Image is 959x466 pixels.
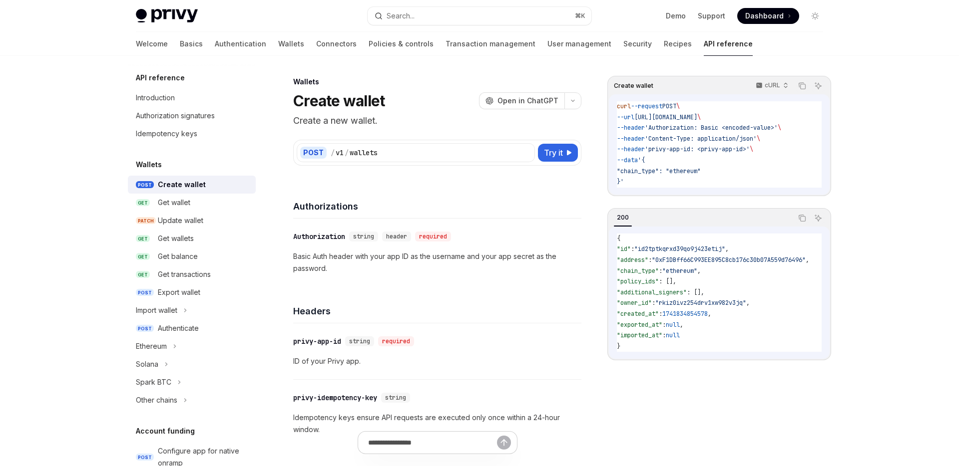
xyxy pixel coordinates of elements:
button: Copy the contents from the code block [796,212,809,225]
h4: Authorizations [293,200,581,213]
h5: API reference [136,72,185,84]
button: Spark BTC [128,373,256,391]
span: , [680,321,683,329]
span: "chain_type" [617,267,659,275]
span: 'Authorization: Basic <encoded-value>' [645,124,778,132]
div: Get balance [158,250,198,262]
a: GETGet balance [128,247,256,265]
div: / [345,148,349,158]
span: POST [662,102,676,110]
a: Welcome [136,32,168,56]
div: Ethereum [136,340,167,352]
span: : [], [659,277,676,285]
div: privy-idempotency-key [293,393,377,403]
span: null [666,331,680,339]
div: Authorization [293,232,345,241]
button: Try it [538,144,578,162]
div: Get wallet [158,197,190,209]
span: Open in ChatGPT [497,96,558,106]
span: 'Content-Type: application/json' [645,135,757,143]
a: Transaction management [446,32,535,56]
span: --url [617,113,634,121]
span: "created_at" [617,310,659,318]
span: "imported_at" [617,331,662,339]
a: GETGet wallet [128,194,256,212]
span: 'privy-app-id: <privy-app-id>' [645,145,750,153]
a: Idempotency keys [128,125,256,143]
button: Other chains [128,391,256,409]
span: 1741834854578 [662,310,708,318]
a: POSTCreate wallet [128,176,256,194]
span: GET [136,253,150,260]
div: Get wallets [158,233,194,244]
span: POST [136,325,154,332]
button: Toggle dark mode [807,8,823,24]
h4: Headers [293,304,581,318]
a: Support [698,11,725,21]
span: Try it [544,147,563,159]
input: Ask a question... [368,432,497,454]
span: --header [617,145,645,153]
span: Create wallet [614,82,653,90]
span: string [349,337,370,345]
div: privy-app-id [293,336,341,346]
span: : [659,310,662,318]
a: Recipes [664,32,692,56]
span: POST [136,181,154,189]
span: Dashboard [745,11,784,21]
button: Solana [128,355,256,373]
div: Create wallet [158,179,206,191]
a: Introduction [128,89,256,107]
a: PATCHUpdate wallet [128,212,256,230]
a: Wallets [278,32,304,56]
p: Basic Auth header with your app ID as the username and your app secret as the password. [293,250,581,274]
button: Send message [497,436,511,450]
span: POST [136,454,154,461]
span: : [662,321,666,329]
a: Security [623,32,652,56]
div: POST [300,147,327,159]
div: wallets [350,148,378,158]
span: "id" [617,245,631,253]
span: "exported_at" [617,321,662,329]
div: Solana [136,358,158,370]
p: Idempotency keys ensure API requests are executed only once within a 24-hour window. [293,412,581,436]
a: Authentication [215,32,266,56]
button: Open in ChatGPT [479,92,564,109]
span: '{ [638,156,645,164]
span: GET [136,235,150,242]
div: Authenticate [158,322,199,334]
p: cURL [765,81,780,89]
span: \ [750,145,753,153]
span: string [353,233,374,240]
p: Create a new wallet. [293,114,581,128]
span: --header [617,124,645,132]
span: header [386,233,407,240]
span: } [617,342,620,350]
span: curl [617,102,631,110]
span: \ [778,124,781,132]
span: "chain_type": "ethereum" [617,167,701,175]
span: : [659,267,662,275]
div: 200 [614,212,632,224]
div: Get transactions [158,268,211,280]
div: / [331,148,335,158]
button: cURL [750,77,793,94]
span: "id2tptkqrxd39qo9j423etij" [634,245,725,253]
a: Basics [180,32,203,56]
a: GETGet transactions [128,265,256,283]
span: "policy_ids" [617,277,659,285]
span: \ [676,102,680,110]
span: GET [136,199,150,207]
span: : [631,245,634,253]
span: PATCH [136,217,156,225]
span: string [385,394,406,402]
span: "ethereum" [662,267,697,275]
a: GETGet wallets [128,230,256,247]
button: Ask AI [812,79,825,92]
div: required [378,336,414,346]
button: Copy the contents from the code block [796,79,809,92]
span: ⌘ K [575,12,585,20]
a: POSTAuthenticate [128,319,256,337]
span: \ [757,135,760,143]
